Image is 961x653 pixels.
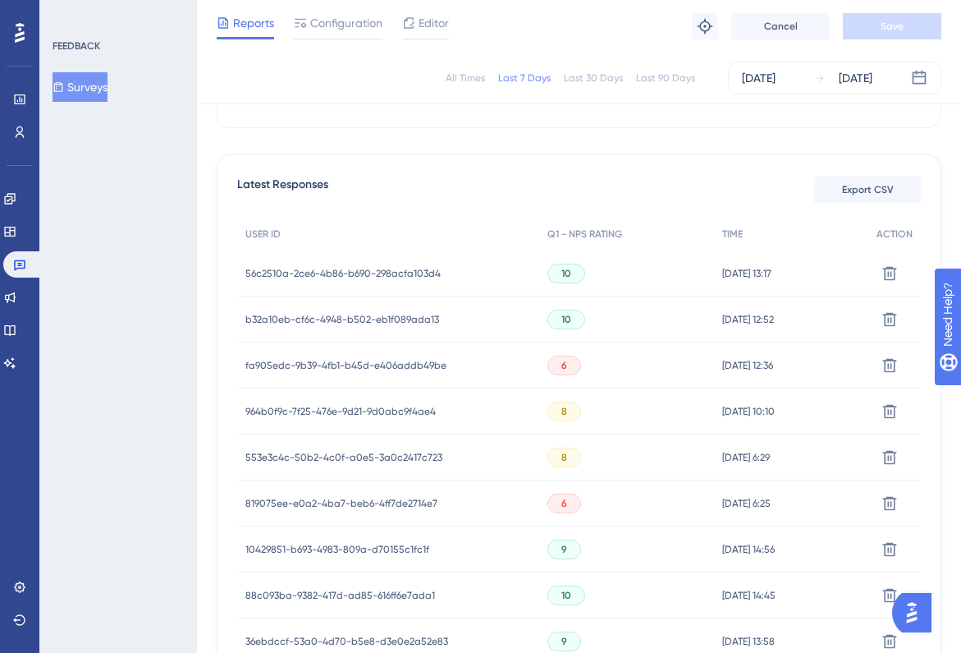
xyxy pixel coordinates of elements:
span: 56c2510a-2ce6-4b86-b690-298acfa103d4 [245,267,441,280]
span: 10 [561,313,571,326]
span: Need Help? [39,4,103,24]
span: [DATE] 13:58 [722,635,775,648]
span: [DATE] 12:36 [722,359,773,372]
span: USER ID [245,228,281,241]
span: [DATE] 13:17 [722,267,771,280]
span: b32a10eb-cf6c-4948-b502-eb1f089ada13 [245,313,439,326]
span: 10429851-b693-4983-809a-d70155c1fc1f [245,543,429,556]
div: [DATE] [839,68,872,88]
span: 8 [561,405,567,418]
span: 6 [561,359,567,372]
button: Cancel [731,13,830,39]
span: Cancel [764,20,798,33]
button: Save [843,13,941,39]
div: [DATE] [742,68,776,88]
span: 964b0f9c-7f25-476e-9d21-9d0abc9f4ae4 [245,405,436,418]
span: 10 [561,589,571,602]
span: Reports [233,13,274,33]
span: [DATE] 14:45 [722,589,776,602]
div: FEEDBACK [53,39,100,53]
span: 819075ee-e0a2-4ba7-beb6-4ff7de2714e7 [245,497,437,510]
span: Latest Responses [237,175,328,205]
iframe: UserGuiding AI Assistant Launcher [892,588,941,637]
span: fa905edc-9b39-4fb1-b45d-e406addb49be [245,359,446,372]
div: All Times [446,71,485,85]
span: [DATE] 14:56 [722,543,775,556]
span: Q1 - NPS RATING [547,228,622,241]
button: Export CSV [814,177,921,203]
span: 8 [561,451,567,464]
span: 9 [561,635,567,648]
span: Configuration [310,13,382,33]
div: Last 90 Days [636,71,695,85]
span: Export CSV [842,183,894,196]
span: [DATE] 6:29 [722,451,770,464]
span: Editor [419,13,449,33]
span: TIME [722,228,743,241]
span: 553e3c4c-50b2-4c0f-a0e5-3a0c2417c723 [245,451,442,464]
span: 9 [561,543,567,556]
span: Save [881,20,904,33]
span: 10 [561,267,571,280]
span: [DATE] 10:10 [722,405,775,418]
span: [DATE] 6:25 [722,497,771,510]
span: 88c093ba-9382-417d-ad85-616ff6e7ada1 [245,589,435,602]
span: ACTION [876,228,913,241]
button: Surveys [53,72,108,102]
span: 36ebdccf-53a0-4d70-b5e8-d3e0e2a52e83 [245,635,448,648]
div: Last 30 Days [564,71,623,85]
div: Last 7 Days [498,71,551,85]
span: 6 [561,497,567,510]
span: [DATE] 12:52 [722,313,774,326]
